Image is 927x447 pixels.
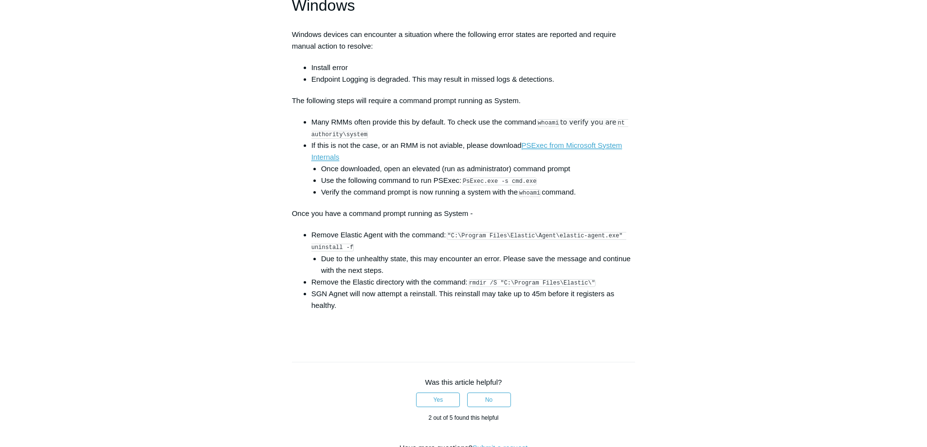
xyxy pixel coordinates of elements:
[311,276,636,288] li: Remove the Elastic directory with the command:
[311,141,622,161] a: PSExec from Microsoft System Internals
[311,116,636,140] li: Many RMMs often provide this by default. To check use the command
[311,229,636,276] li: Remove Elastic Agent with the command:
[311,73,636,85] li: Endpoint Logging is degraded. This may result in missed logs & detections.
[467,393,511,407] button: This article was not helpful
[292,208,636,219] p: Once you have a command prompt running as System -
[311,232,626,251] code: "C:\Program Files\Elastic\Agent\elastic-agent.exe" uninstall -f
[537,119,559,127] code: whoami
[425,378,502,386] span: Was this article helpful?
[469,279,596,287] code: rmdir /S "C:\Program Files\Elastic\"
[311,62,636,73] li: Install error
[292,95,636,107] p: The following steps will require a command prompt running as System.
[462,178,537,185] code: PsExec.exe -s cmd.exe
[428,414,498,421] span: 2 out of 5 found this helpful
[311,119,629,139] code: nt authority\system
[321,175,636,186] li: Use the following command to run PSExec:
[321,253,636,276] li: Due to the unhealthy state, this may encounter an error. Please save the message and continue wit...
[321,186,636,198] li: Verify the command prompt is now running a system with the command.
[311,140,636,198] li: If this is not the case, or an RMM is not aviable, please download
[519,189,541,197] code: whoami
[321,163,636,175] li: Once downloaded, open an elevated (run as administrator) command prompt
[292,29,636,52] p: Windows devices can encounter a situation where the following error states are reported and requi...
[416,393,460,407] button: This article was helpful
[311,288,636,311] li: SGN Agnet will now attempt a reinstall. This reinstall may take up to 45m before it registers as ...
[560,118,616,126] span: to verify you are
